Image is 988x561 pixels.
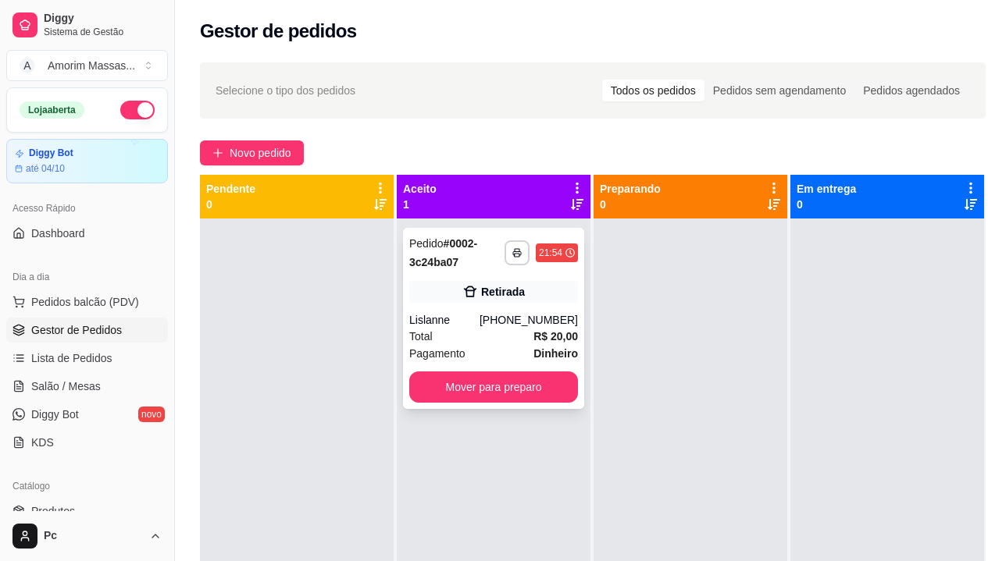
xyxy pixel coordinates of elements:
span: Diggy [44,12,162,26]
span: Novo pedido [230,144,291,162]
div: Lislanne [409,312,480,328]
div: Acesso Rápido [6,196,168,221]
a: Dashboard [6,221,168,246]
span: Pagamento [409,345,465,362]
p: Em entrega [797,181,856,197]
strong: R$ 20,00 [533,330,578,343]
p: Pendente [206,181,255,197]
p: 1 [403,197,437,212]
p: 0 [600,197,661,212]
button: Pedidos balcão (PDV) [6,289,168,314]
button: Alterar Status [120,101,155,119]
a: Diggy Botaté 04/10 [6,139,168,183]
div: Loja aberta [20,101,84,119]
span: KDS [31,435,54,450]
span: Sistema de Gestão [44,26,162,38]
span: Lista de Pedidos [31,350,112,366]
a: DiggySistema de Gestão [6,6,168,44]
span: Pc [44,529,143,543]
span: Diggy Bot [31,407,79,422]
span: Total [409,328,433,345]
article: Diggy Bot [29,147,73,159]
span: Pedido [409,237,444,250]
div: [PHONE_NUMBER] [480,312,578,328]
span: A [20,58,35,73]
a: Salão / Mesas [6,374,168,399]
a: Produtos [6,499,168,524]
span: Selecione o tipo dos pedidos [216,82,355,99]
button: Mover para preparo [409,371,578,403]
h2: Gestor de pedidos [200,19,357,44]
span: plus [212,147,223,158]
span: Pedidos balcão (PDV) [31,294,139,310]
div: Retirada [481,284,525,300]
div: Catálogo [6,474,168,499]
div: Todos os pedidos [602,80,704,101]
button: Select a team [6,50,168,81]
p: 0 [206,197,255,212]
span: Salão / Mesas [31,378,101,394]
span: Produtos [31,503,75,519]
a: KDS [6,430,168,455]
a: Gestor de Pedidos [6,318,168,343]
button: Novo pedido [200,140,304,165]
p: Aceito [403,181,437,197]
button: Pc [6,517,168,555]
p: Preparando [600,181,661,197]
div: 21:54 [539,247,562,259]
span: Gestor de Pedidos [31,322,122,338]
div: Amorim Massas ... [48,58,135,73]
div: Pedidos agendados [854,80,968,101]
strong: Dinheiro [533,347,578,360]
div: Pedidos sem agendamento [704,80,854,101]
article: até 04/10 [26,162,65,175]
div: Dia a dia [6,265,168,289]
a: Lista de Pedidos [6,346,168,371]
a: Diggy Botnovo [6,402,168,427]
strong: # 0002-3c24ba07 [409,237,477,268]
p: 0 [797,197,856,212]
span: Dashboard [31,225,85,241]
